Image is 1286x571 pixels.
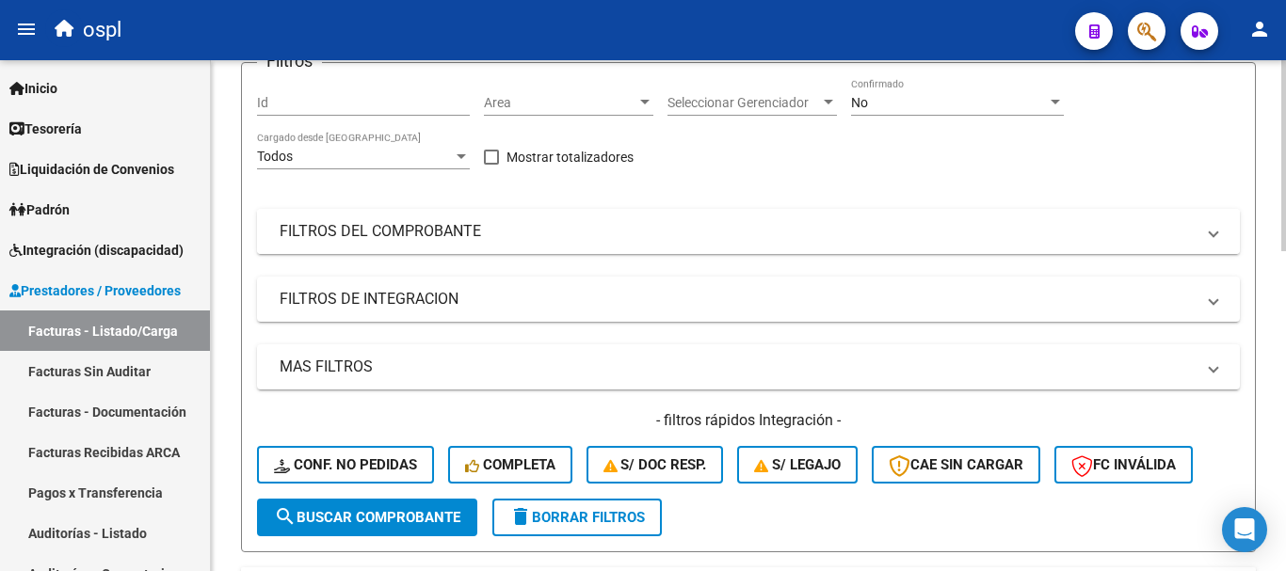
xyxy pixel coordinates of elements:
mat-panel-title: MAS FILTROS [280,357,1195,377]
span: Buscar Comprobante [274,509,460,526]
span: Padrón [9,199,70,220]
span: Liquidación de Convenios [9,159,174,180]
button: S/ legajo [737,446,858,484]
span: Tesorería [9,119,82,139]
span: No [851,95,868,110]
button: Borrar Filtros [492,499,662,536]
span: Integración (discapacidad) [9,240,184,261]
span: Conf. no pedidas [274,456,417,473]
div: Open Intercom Messenger [1222,507,1267,552]
mat-panel-title: FILTROS DE INTEGRACION [280,289,1195,309]
span: Seleccionar Gerenciador [667,95,820,111]
span: ospl [83,9,121,51]
h4: - filtros rápidos Integración - [257,410,1240,431]
button: CAE SIN CARGAR [872,446,1040,484]
span: Inicio [9,78,57,99]
span: S/ Doc Resp. [603,456,707,473]
span: Borrar Filtros [509,509,645,526]
span: Area [484,95,636,111]
span: Mostrar totalizadores [506,146,634,168]
mat-icon: delete [509,505,532,528]
span: Todos [257,149,293,164]
span: Completa [465,456,555,473]
h3: Filtros [257,48,322,74]
button: Completa [448,446,572,484]
mat-expansion-panel-header: FILTROS DE INTEGRACION [257,277,1240,322]
span: Prestadores / Proveedores [9,280,181,301]
span: FC Inválida [1071,456,1176,473]
mat-icon: search [274,505,297,528]
span: CAE SIN CARGAR [889,456,1023,473]
mat-icon: person [1248,18,1271,40]
mat-icon: menu [15,18,38,40]
button: Buscar Comprobante [257,499,477,536]
span: S/ legajo [754,456,841,473]
mat-expansion-panel-header: MAS FILTROS [257,344,1240,389]
button: S/ Doc Resp. [587,446,724,484]
mat-panel-title: FILTROS DEL COMPROBANTE [280,221,1195,242]
button: FC Inválida [1054,446,1193,484]
button: Conf. no pedidas [257,446,434,484]
mat-expansion-panel-header: FILTROS DEL COMPROBANTE [257,209,1240,254]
